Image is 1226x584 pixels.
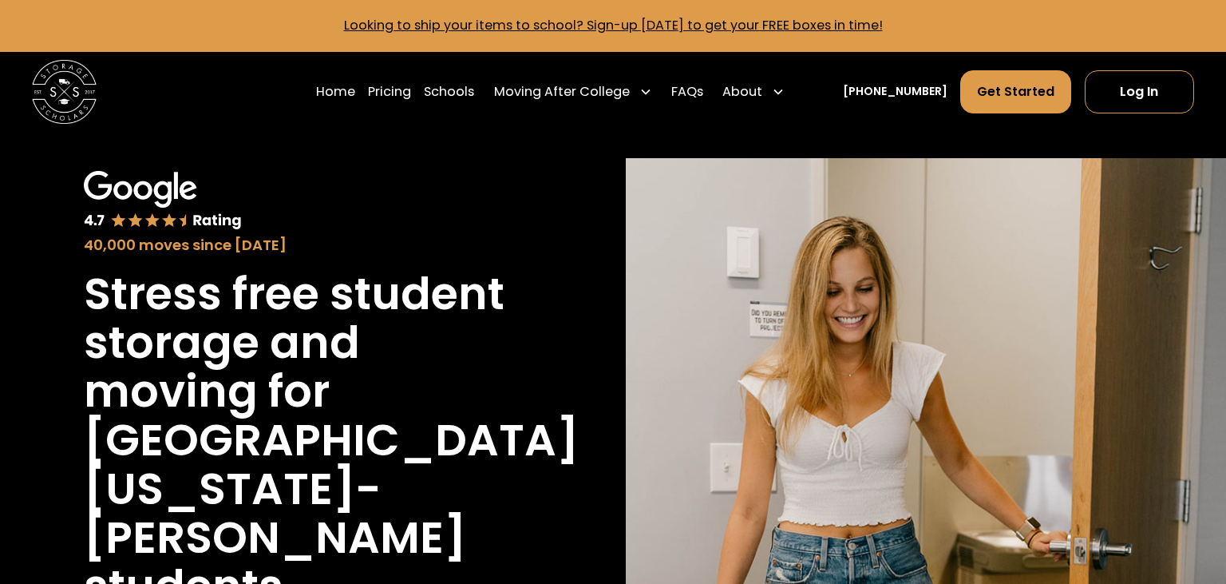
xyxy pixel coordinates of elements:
a: Get Started [960,70,1071,113]
a: Schools [424,70,474,114]
a: FAQs [671,70,703,114]
h1: Stress free student storage and moving for [84,269,516,415]
a: Log In [1085,70,1194,113]
div: Moving After College [494,82,630,101]
a: Looking to ship your items to school? Sign-up [DATE] to get your FREE boxes in time! [344,16,883,34]
div: Moving After College [488,70,658,114]
div: About [722,82,762,101]
h1: [GEOGRAPHIC_DATA][US_STATE]-[PERSON_NAME] [84,415,579,562]
a: Home [316,70,355,114]
a: Pricing [368,70,411,114]
div: About [716,70,791,114]
img: Storage Scholars main logo [32,60,97,125]
img: Google 4.7 star rating [84,171,242,232]
a: [PHONE_NUMBER] [843,83,947,100]
div: 40,000 moves since [DATE] [84,234,516,256]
